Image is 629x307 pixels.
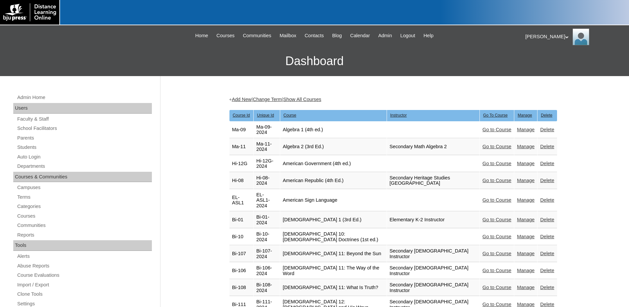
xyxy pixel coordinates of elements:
[540,302,554,307] a: Delete
[17,252,152,260] a: Alerts
[517,251,535,256] a: Manage
[13,240,152,251] div: Tools
[17,143,152,152] a: Students
[280,172,387,189] td: American Republic (4th Ed.)
[254,246,280,262] td: Bi-107-2024
[387,172,479,189] td: Secondary Heritage Studies [GEOGRAPHIC_DATA]
[517,217,535,222] a: Manage
[13,172,152,182] div: Courses & Communities
[229,122,253,138] td: Ma-09
[347,32,373,40] a: Calendar
[517,178,535,183] a: Manage
[17,281,152,289] a: Import / Export
[17,124,152,133] a: School Facilitators
[540,251,554,256] a: Delete
[232,97,251,102] a: Add New
[229,212,253,228] td: Bi-01
[280,122,387,138] td: Algebra 1 (4th ed.)
[280,279,387,296] td: [DEMOGRAPHIC_DATA] 11: What Is Truth?
[482,127,511,132] a: Go to Course
[482,234,511,239] a: Go to Course
[350,32,370,40] span: Calendar
[17,153,152,161] a: Auto Login
[254,229,280,245] td: Bi-10-2024
[482,217,511,222] a: Go to Course
[240,32,275,40] a: Communities
[17,231,152,239] a: Reports
[229,172,253,189] td: Hi-08
[400,32,415,40] span: Logout
[253,97,282,102] a: Change Term
[375,32,396,40] a: Admin
[229,246,253,262] td: Bi-107
[254,189,280,212] td: EL-ASL1-2024
[482,178,511,183] a: Go to Course
[280,32,296,40] span: Mailbox
[301,32,327,40] a: Contacts
[397,32,418,40] a: Logout
[195,32,208,40] span: Home
[229,229,253,245] td: Bi-10
[17,193,152,201] a: Terms
[217,32,235,40] span: Courses
[540,268,554,273] a: Delete
[482,144,511,149] a: Go to Course
[17,290,152,298] a: Clone Tools
[229,262,253,279] td: Bi-106
[17,202,152,211] a: Categories
[3,46,626,76] h3: Dashboard
[387,212,479,228] td: Elementary K-2 Instructor
[243,32,272,40] span: Communities
[192,32,212,40] a: Home
[517,268,535,273] a: Manage
[482,285,511,290] a: Go to Course
[233,113,250,118] u: Course Id
[3,3,56,21] img: logo-white.png
[482,302,511,307] a: Go to Course
[229,96,557,103] div: + | |
[517,285,535,290] a: Manage
[280,262,387,279] td: [DEMOGRAPHIC_DATA] 11: The Way of the Word
[518,113,532,118] u: Manage
[280,155,387,172] td: American Government (4th ed.)
[387,279,479,296] td: Secondary [DEMOGRAPHIC_DATA] Instructor
[482,251,511,256] a: Go to Course
[229,155,253,172] td: Hi-12G
[17,134,152,142] a: Parents
[483,113,508,118] u: Go To Course
[420,32,437,40] a: Help
[17,221,152,230] a: Communities
[540,144,554,149] a: Delete
[280,229,387,245] td: [DEMOGRAPHIC_DATA] 10: [DEMOGRAPHIC_DATA] Doctrines (1st ed.)
[390,113,407,118] u: Instructor
[257,113,274,118] u: Unique Id
[517,127,535,132] a: Manage
[387,246,479,262] td: Secondary [DEMOGRAPHIC_DATA] Instructor
[482,161,511,166] a: Go to Course
[254,155,280,172] td: Hi-12G-2024
[229,189,253,212] td: EL-ASL1
[378,32,392,40] span: Admin
[283,97,321,102] a: Show All Courses
[213,32,238,40] a: Courses
[517,234,535,239] a: Manage
[517,144,535,149] a: Manage
[540,178,554,183] a: Delete
[254,172,280,189] td: Hi-08-2024
[387,139,479,155] td: Secondary Math Algebra 2
[280,246,387,262] td: [DEMOGRAPHIC_DATA] 11: Beyond the Sun
[305,32,324,40] span: Contacts
[482,268,511,273] a: Go to Course
[517,197,535,203] a: Manage
[280,212,387,228] td: [DEMOGRAPHIC_DATA] 1 (3rd Ed.)
[573,29,589,45] img: Tammy Weant
[254,139,280,155] td: Ma-11-2024
[17,183,152,192] a: Campuses
[540,197,554,203] a: Delete
[329,32,345,40] a: Blog
[229,139,253,155] td: Ma-11
[482,197,511,203] a: Go to Course
[254,262,280,279] td: Bi-106-2024
[517,161,535,166] a: Manage
[540,127,554,132] a: Delete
